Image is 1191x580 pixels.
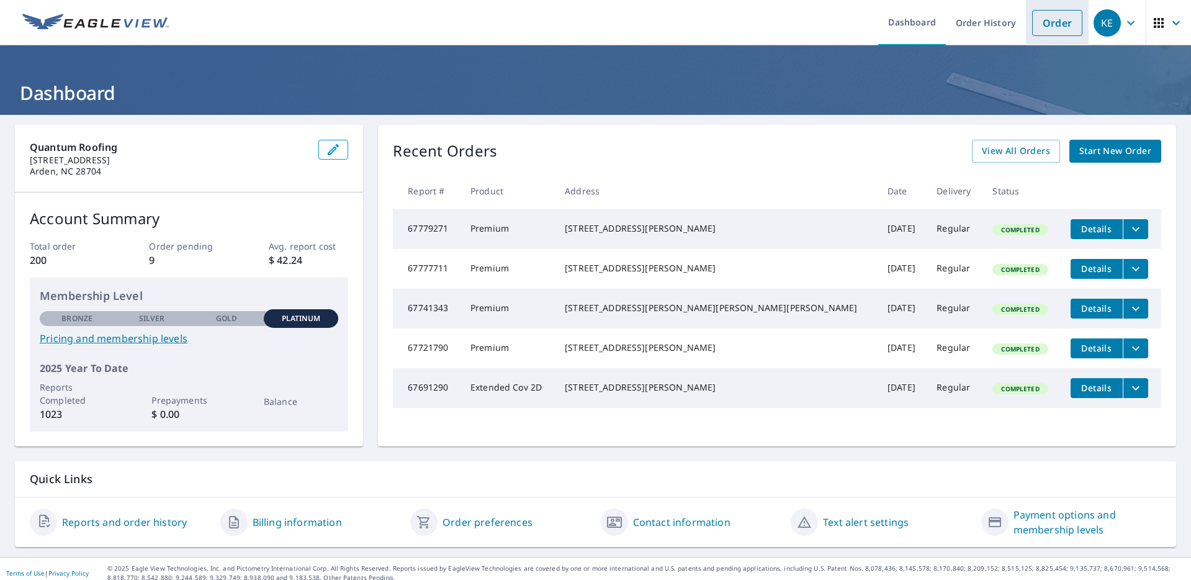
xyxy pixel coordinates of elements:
td: Regular [927,209,982,249]
td: Premium [461,289,555,329]
button: filesDropdownBtn-67779271 [1123,219,1148,239]
div: KE [1094,9,1121,37]
p: Quantum Roofing [30,140,308,155]
p: Gold [216,313,237,324]
p: Membership Level [40,288,338,304]
button: detailsBtn-67721790 [1071,338,1123,358]
div: [STREET_ADDRESS][PERSON_NAME] [565,222,868,235]
div: [STREET_ADDRESS][PERSON_NAME] [565,262,868,274]
button: detailsBtn-67691290 [1071,378,1123,398]
td: Regular [927,329,982,368]
button: filesDropdownBtn-67691290 [1123,378,1148,398]
p: Recent Orders [393,140,497,163]
th: Date [878,173,927,209]
button: detailsBtn-67741343 [1071,299,1123,319]
th: Address [555,173,878,209]
a: Privacy Policy [48,569,89,578]
a: Order [1032,10,1082,36]
span: View All Orders [982,143,1050,159]
th: Status [982,173,1060,209]
td: [DATE] [878,249,927,289]
a: Pricing and membership levels [40,331,338,346]
span: Completed [994,225,1046,234]
td: Premium [461,249,555,289]
img: EV Logo [22,14,169,32]
p: Total order [30,240,109,253]
th: Delivery [927,173,982,209]
div: [STREET_ADDRESS][PERSON_NAME] [565,342,868,354]
p: $ 42.24 [269,253,348,268]
p: Account Summary [30,207,348,230]
p: Arden, NC 28704 [30,166,308,177]
a: Order preferences [443,515,533,530]
p: Silver [139,313,165,324]
td: Extended Cov 2D [461,368,555,408]
td: Premium [461,329,555,368]
p: Order pending [149,240,228,253]
span: Details [1078,263,1115,274]
p: Balance [264,395,338,408]
a: Reports and order history [62,515,187,530]
a: Text alert settings [823,515,909,530]
th: Product [461,173,555,209]
span: Details [1078,382,1115,394]
span: Completed [994,384,1046,393]
a: Start New Order [1069,140,1161,163]
td: Regular [927,368,982,408]
td: 67691290 [393,368,461,408]
div: [STREET_ADDRESS][PERSON_NAME] [565,381,868,394]
a: View All Orders [972,140,1060,163]
button: detailsBtn-67777711 [1071,259,1123,279]
span: Details [1078,342,1115,354]
p: $ 0.00 [151,407,226,422]
td: Regular [927,249,982,289]
button: filesDropdownBtn-67777711 [1123,259,1148,279]
p: Prepayments [151,394,226,407]
span: Details [1078,223,1115,235]
button: filesDropdownBtn-67721790 [1123,338,1148,358]
span: Start New Order [1079,143,1151,159]
td: 67741343 [393,289,461,329]
td: 67777711 [393,249,461,289]
td: 67779271 [393,209,461,249]
p: Avg. report cost [269,240,348,253]
th: Report # [393,173,461,209]
span: Completed [994,345,1046,353]
a: Contact information [633,515,730,530]
td: [DATE] [878,329,927,368]
td: Regular [927,289,982,329]
a: Payment options and membership levels [1013,507,1162,537]
button: detailsBtn-67779271 [1071,219,1123,239]
p: 200 [30,253,109,268]
p: 1023 [40,407,114,422]
p: [STREET_ADDRESS] [30,155,308,166]
p: Bronze [61,313,92,324]
span: Completed [994,265,1046,274]
p: Platinum [282,313,321,324]
button: filesDropdownBtn-67741343 [1123,299,1148,319]
span: Details [1078,302,1115,314]
p: Quick Links [30,471,1161,487]
h1: Dashboard [15,80,1176,106]
p: | [6,569,89,577]
td: [DATE] [878,209,927,249]
td: [DATE] [878,368,927,408]
p: Reports Completed [40,381,114,407]
a: Billing information [253,515,342,530]
a: Terms of Use [6,569,45,578]
p: 2025 Year To Date [40,361,338,376]
td: [DATE] [878,289,927,329]
p: 9 [149,253,228,268]
span: Completed [994,305,1046,314]
td: 67721790 [393,329,461,368]
td: Premium [461,209,555,249]
div: [STREET_ADDRESS][PERSON_NAME][PERSON_NAME][PERSON_NAME] [565,302,868,314]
